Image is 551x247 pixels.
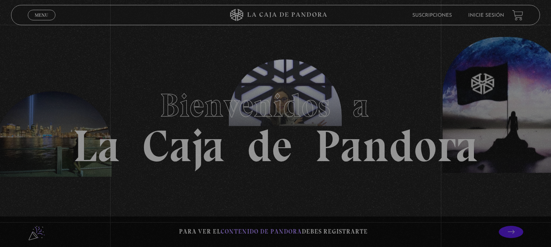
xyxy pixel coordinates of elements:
[32,20,51,25] span: Cerrar
[160,86,392,125] span: Bienvenidos a
[179,226,368,237] p: Para ver el debes registrarte
[73,79,478,168] h1: La Caja de Pandora
[35,13,48,17] span: Menu
[412,13,452,18] a: Suscripciones
[468,13,504,18] a: Inicie sesión
[512,10,523,21] a: View your shopping cart
[221,228,302,235] span: contenido de Pandora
